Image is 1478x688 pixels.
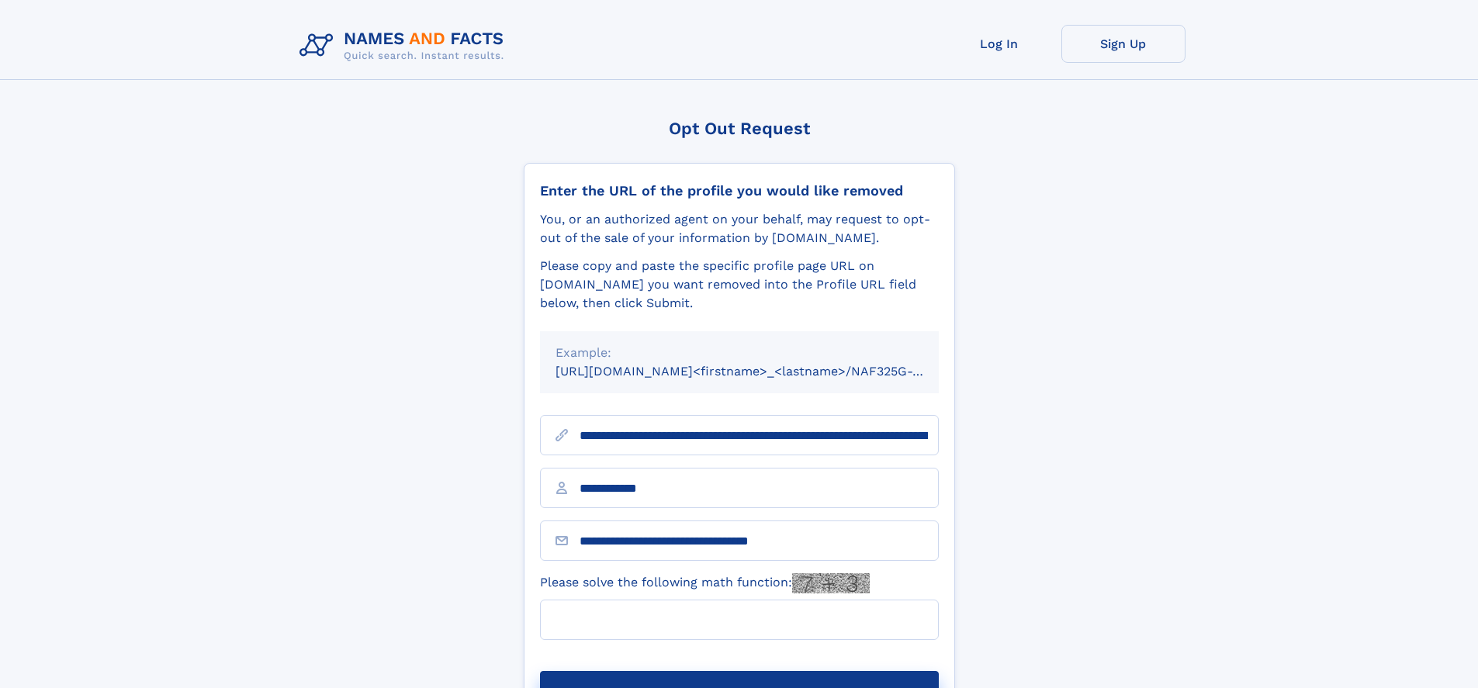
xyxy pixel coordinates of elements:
[937,25,1061,63] a: Log In
[540,573,870,593] label: Please solve the following math function:
[556,364,968,379] small: [URL][DOMAIN_NAME]<firstname>_<lastname>/NAF325G-xxxxxxxx
[540,210,939,247] div: You, or an authorized agent on your behalf, may request to opt-out of the sale of your informatio...
[293,25,517,67] img: Logo Names and Facts
[540,182,939,199] div: Enter the URL of the profile you would like removed
[1061,25,1186,63] a: Sign Up
[524,119,955,138] div: Opt Out Request
[556,344,923,362] div: Example:
[540,257,939,313] div: Please copy and paste the specific profile page URL on [DOMAIN_NAME] you want removed into the Pr...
